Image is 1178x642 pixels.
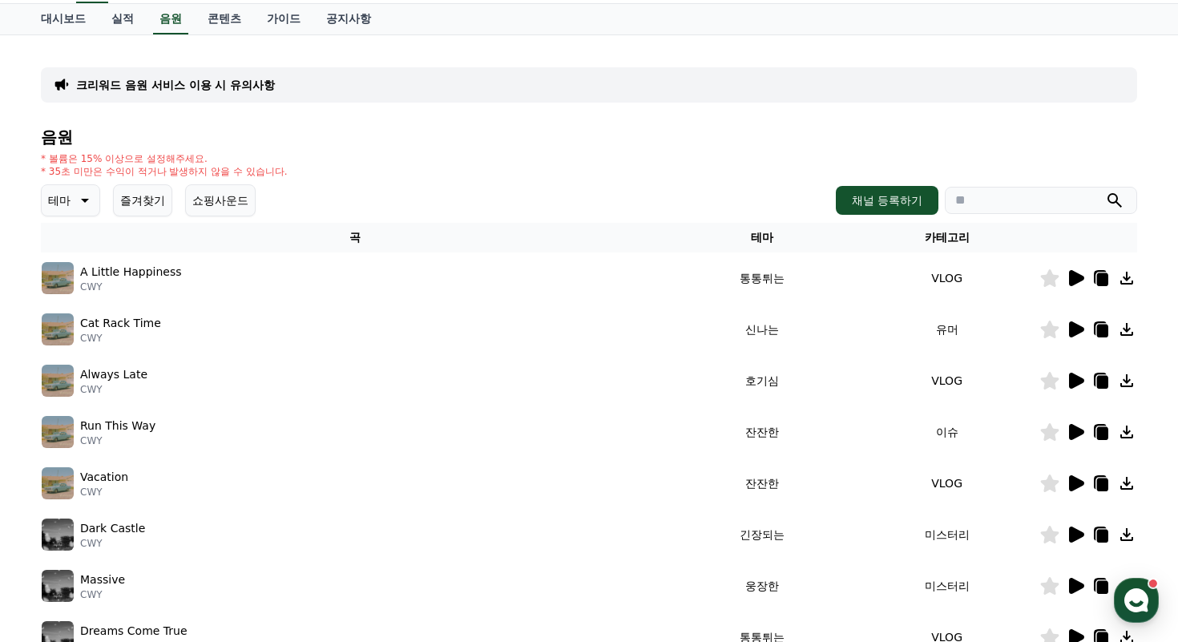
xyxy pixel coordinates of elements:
[80,315,161,332] p: Cat Rack Time
[106,508,207,548] a: 대화
[80,520,145,537] p: Dark Castle
[42,519,74,551] img: music
[207,508,308,548] a: 설정
[50,532,60,545] span: 홈
[854,560,1039,612] td: 미스터리
[42,416,74,448] img: music
[48,189,71,212] p: 테마
[669,252,854,304] td: 통통튀는
[669,509,854,560] td: 긴장되는
[41,165,288,178] p: * 35초 미만은 수익이 적거나 발생하지 않을 수 있습니다.
[147,533,166,546] span: 대화
[80,366,147,383] p: Always Late
[80,281,182,293] p: CWY
[41,152,288,165] p: * 볼륨은 15% 이상으로 설정해주세요.
[80,469,128,486] p: Vacation
[854,355,1039,406] td: VLOG
[854,252,1039,304] td: VLOG
[669,223,854,252] th: 테마
[669,560,854,612] td: 웅장한
[80,623,188,640] p: Dreams Come True
[80,588,125,601] p: CWY
[76,77,275,93] a: 크리워드 음원 서비스 이용 시 유의사항
[5,508,106,548] a: 홈
[80,264,182,281] p: A Little Happiness
[669,406,854,458] td: 잔잔한
[41,184,100,216] button: 테마
[42,262,74,294] img: music
[42,365,74,397] img: music
[42,467,74,499] img: music
[42,570,74,602] img: music
[113,184,172,216] button: 즐겨찾기
[254,4,313,34] a: 가이드
[854,406,1039,458] td: 이슈
[854,458,1039,509] td: VLOG
[80,571,125,588] p: Massive
[80,434,155,447] p: CWY
[313,4,384,34] a: 공지사항
[669,458,854,509] td: 잔잔한
[41,128,1137,146] h4: 음원
[80,332,161,345] p: CWY
[28,4,99,34] a: 대시보드
[669,304,854,355] td: 신나는
[185,184,256,216] button: 쇼핑사운드
[80,486,128,499] p: CWY
[80,537,145,550] p: CWY
[80,418,155,434] p: Run This Way
[854,223,1039,252] th: 카테고리
[99,4,147,34] a: 실적
[195,4,254,34] a: 콘텐츠
[248,532,267,545] span: 설정
[669,355,854,406] td: 호기심
[41,223,669,252] th: 곡
[80,383,147,396] p: CWY
[42,313,74,345] img: music
[153,4,188,34] a: 음원
[836,186,938,215] button: 채널 등록하기
[854,509,1039,560] td: 미스터리
[854,304,1039,355] td: 유머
